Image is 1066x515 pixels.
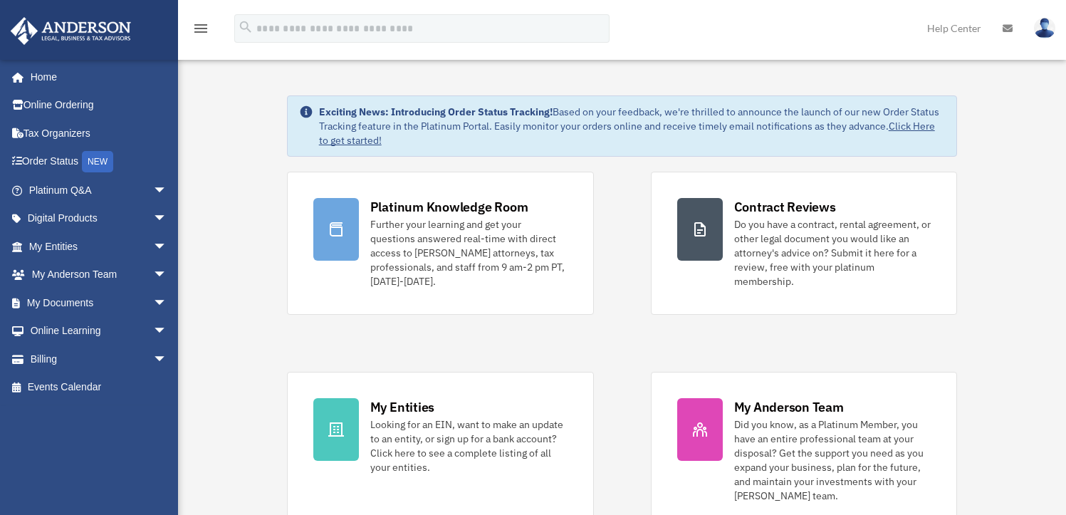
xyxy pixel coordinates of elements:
[238,19,254,35] i: search
[734,398,844,416] div: My Anderson Team
[153,176,182,205] span: arrow_drop_down
[319,105,553,118] strong: Exciting News: Introducing Order Status Tracking!
[10,176,189,204] a: Platinum Q&Aarrow_drop_down
[10,317,189,345] a: Online Learningarrow_drop_down
[10,232,189,261] a: My Entitiesarrow_drop_down
[192,25,209,37] a: menu
[287,172,594,315] a: Platinum Knowledge Room Further your learning and get your questions answered real-time with dire...
[153,345,182,374] span: arrow_drop_down
[370,217,568,288] div: Further your learning and get your questions answered real-time with direct access to [PERSON_NAM...
[153,232,182,261] span: arrow_drop_down
[10,345,189,373] a: Billingarrow_drop_down
[192,20,209,37] i: menu
[10,63,182,91] a: Home
[370,398,434,416] div: My Entities
[370,198,528,216] div: Platinum Knowledge Room
[734,417,931,503] div: Did you know, as a Platinum Member, you have an entire professional team at your disposal? Get th...
[153,204,182,234] span: arrow_drop_down
[153,317,182,346] span: arrow_drop_down
[10,261,189,289] a: My Anderson Teamarrow_drop_down
[10,91,189,120] a: Online Ordering
[10,119,189,147] a: Tax Organizers
[82,151,113,172] div: NEW
[10,147,189,177] a: Order StatusNEW
[153,288,182,318] span: arrow_drop_down
[651,172,958,315] a: Contract Reviews Do you have a contract, rental agreement, or other legal document you would like...
[10,373,189,402] a: Events Calendar
[319,120,935,147] a: Click Here to get started!
[10,288,189,317] a: My Documentsarrow_drop_down
[734,198,836,216] div: Contract Reviews
[370,417,568,474] div: Looking for an EIN, want to make an update to an entity, or sign up for a bank account? Click her...
[1034,18,1055,38] img: User Pic
[153,261,182,290] span: arrow_drop_down
[10,204,189,233] a: Digital Productsarrow_drop_down
[319,105,946,147] div: Based on your feedback, we're thrilled to announce the launch of our new Order Status Tracking fe...
[6,17,135,45] img: Anderson Advisors Platinum Portal
[734,217,931,288] div: Do you have a contract, rental agreement, or other legal document you would like an attorney's ad...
